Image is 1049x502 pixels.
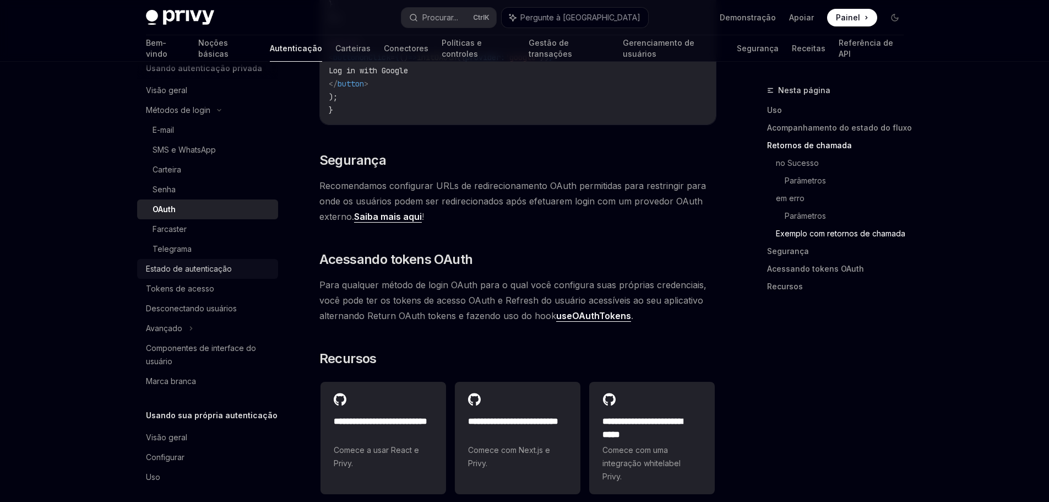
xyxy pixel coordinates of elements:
[329,66,408,75] span: Log in with Google
[767,246,809,256] font: Segurança
[146,10,214,25] img: logotipo escuro
[623,38,694,58] font: Gerenciamento de usuários
[767,278,912,295] a: Recursos
[270,35,322,62] a: Autenticação
[473,13,485,21] font: Ctrl
[137,219,278,239] a: Farcaster
[720,13,776,22] font: Demonstração
[146,264,232,273] font: Estado de autenticação
[319,180,706,222] font: Recomendamos configurar URLs de redirecionamento OAuth permitidas para restringir para onde os us...
[146,343,256,366] font: Componentes de interface do usuário
[776,190,912,207] a: em erro
[153,244,192,253] font: Telegrama
[767,260,912,278] a: Acessando tokens OAuth
[146,472,160,482] font: Uso
[198,38,229,58] font: Noções básicas
[137,140,278,160] a: SMS e WhatsApp
[146,35,185,62] a: Bem-vindo
[146,284,214,293] font: Tokens de acesso
[137,338,278,371] a: Componentes de interface do usuário
[146,376,196,386] font: Marca branca
[137,120,278,140] a: E-mail
[329,79,338,89] span: </
[153,165,181,174] font: Carteira
[319,152,387,168] font: Segurança
[384,44,428,53] font: Conectores
[153,185,176,194] font: Senha
[329,105,333,115] span: }
[468,445,550,468] font: Comece com Next.js e Privy.
[137,371,278,391] a: Marca branca
[335,35,371,62] a: Carteiras
[556,310,631,322] a: useOAuthTokens
[776,154,912,172] a: no Sucesso
[422,13,458,22] font: Procurar...
[319,251,473,267] font: Acessando tokens OAuth
[137,259,278,279] a: Estado de autenticação
[631,310,633,321] font: .
[767,123,912,132] font: Acompanhamento do estado do fluxo
[153,145,216,154] font: SMS e WhatsApp
[485,13,490,21] font: K
[137,160,278,180] a: Carteira
[137,447,278,467] a: Configurar
[767,137,912,154] a: Retornos de chamada
[146,323,182,333] font: Avançado
[776,158,819,168] font: no Sucesso
[767,141,852,150] font: Retornos de chamada
[137,279,278,299] a: Tokens de acesso
[384,35,428,62] a: Conectores
[153,224,187,234] font: Farcaster
[836,13,860,22] font: Painel
[270,44,322,53] font: Autenticação
[792,44,825,53] font: Receitas
[792,35,825,62] a: Receitas
[137,467,278,487] a: Uso
[767,282,803,291] font: Recursos
[785,207,912,225] a: Parâmetros
[335,44,371,53] font: Carteiras
[137,428,278,447] a: Visão geral
[623,35,724,62] a: Gerenciamento de usuários
[737,35,779,62] a: Segurança
[785,172,912,190] a: Parâmetros
[776,229,905,238] font: Exemplo com retornos de chamada
[146,38,167,58] font: Bem-vindo
[153,204,176,214] font: OAuth
[146,411,278,420] font: Usando sua própria autenticação
[401,8,496,28] button: Procurar...CtrlK
[520,13,640,22] font: Pergunte à [GEOGRAPHIC_DATA]
[146,105,210,115] font: Métodos de login
[602,445,681,481] font: Comece com uma integração whitelabel Privy.
[776,193,805,203] font: em erro
[137,180,278,199] a: Senha
[334,445,419,468] font: Comece a usar React e Privy.
[776,225,912,242] a: Exemplo com retornos de chamada
[839,35,903,62] a: Referência de API
[354,211,422,223] a: Saiba mais aqui
[442,35,515,62] a: Políticas e controles
[137,299,278,319] a: Desconectando usuários
[827,9,877,26] a: Painel
[319,279,706,321] font: Para qualquer método de login OAuth para o qual você configura suas próprias credenciais, você po...
[767,264,864,273] font: Acessando tokens OAuth
[502,8,648,28] button: Pergunte à [GEOGRAPHIC_DATA]
[737,44,779,53] font: Segurança
[137,239,278,259] a: Telegrama
[789,12,814,23] a: Apoiar
[153,125,174,134] font: E-mail
[137,80,278,100] a: Visão geral
[720,12,776,23] a: Demonstração
[338,79,364,89] span: button
[839,38,893,58] font: Referência de API
[146,433,187,442] font: Visão geral
[886,9,904,26] button: Alternar modo escuro
[329,92,338,102] span: );
[529,35,610,62] a: Gestão de transações
[785,211,826,220] font: Parâmetros
[146,304,237,313] font: Desconectando usuários
[778,85,830,95] font: Nesta página
[364,79,368,89] span: >
[442,38,482,58] font: Políticas e controles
